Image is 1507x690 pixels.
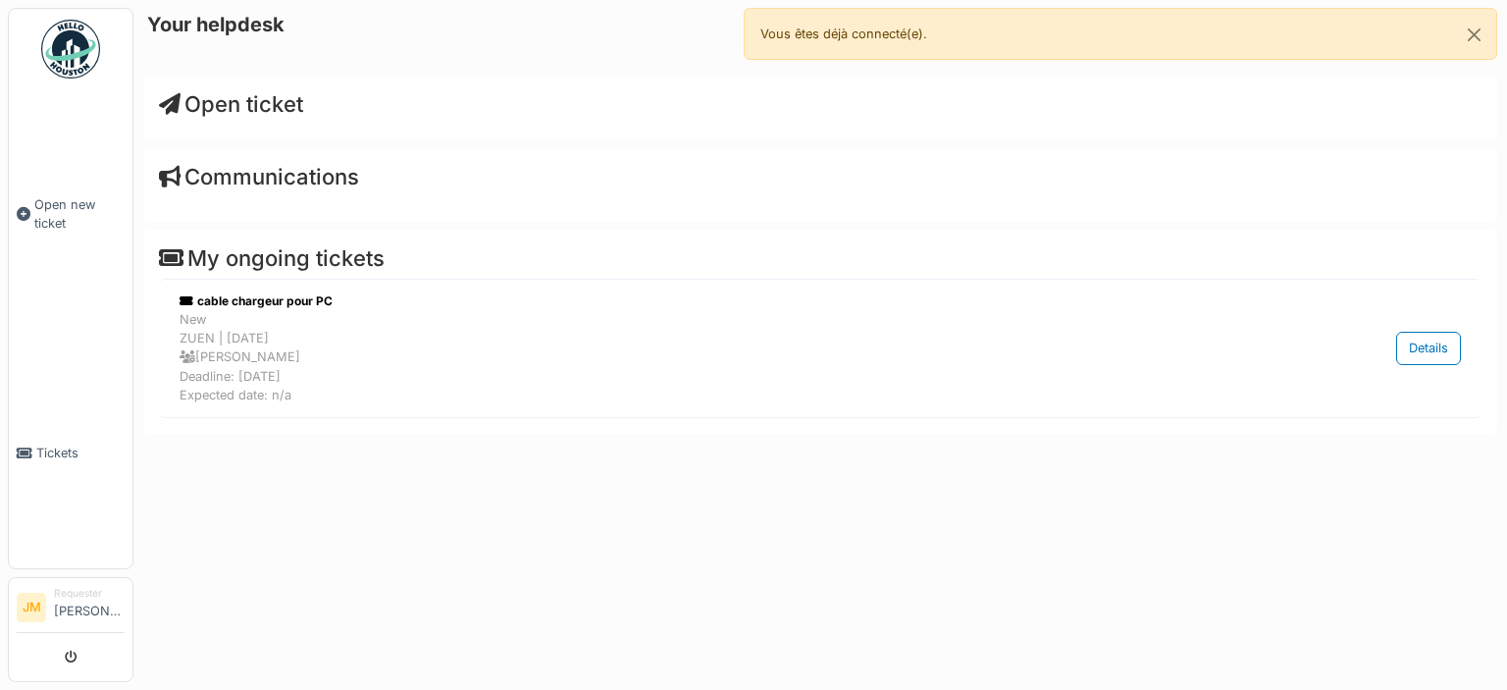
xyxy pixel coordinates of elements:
h4: My ongoing tickets [159,245,1481,271]
a: cable chargeur pour PC NewZUEN | [DATE] [PERSON_NAME]Deadline: [DATE]Expected date: n/a Details [175,288,1466,409]
span: Open new ticket [34,195,125,233]
div: Requester [54,586,125,601]
span: Tickets [36,444,125,462]
a: Open ticket [159,91,303,117]
div: New ZUEN | [DATE] [PERSON_NAME] Deadline: [DATE] Expected date: n/a [180,310,1257,404]
a: Open new ticket [9,89,132,339]
h6: Your helpdesk [147,13,285,36]
li: [PERSON_NAME] [54,586,125,628]
li: JM [17,593,46,622]
div: cable chargeur pour PC [180,292,1257,310]
h4: Communications [159,164,1481,189]
a: Tickets [9,339,132,569]
button: Close [1452,9,1496,61]
a: JM Requester[PERSON_NAME] [17,586,125,633]
div: Details [1396,332,1461,364]
img: Badge_color-CXgf-gQk.svg [41,20,100,79]
div: Vous êtes déjà connecté(e). [744,8,1497,60]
